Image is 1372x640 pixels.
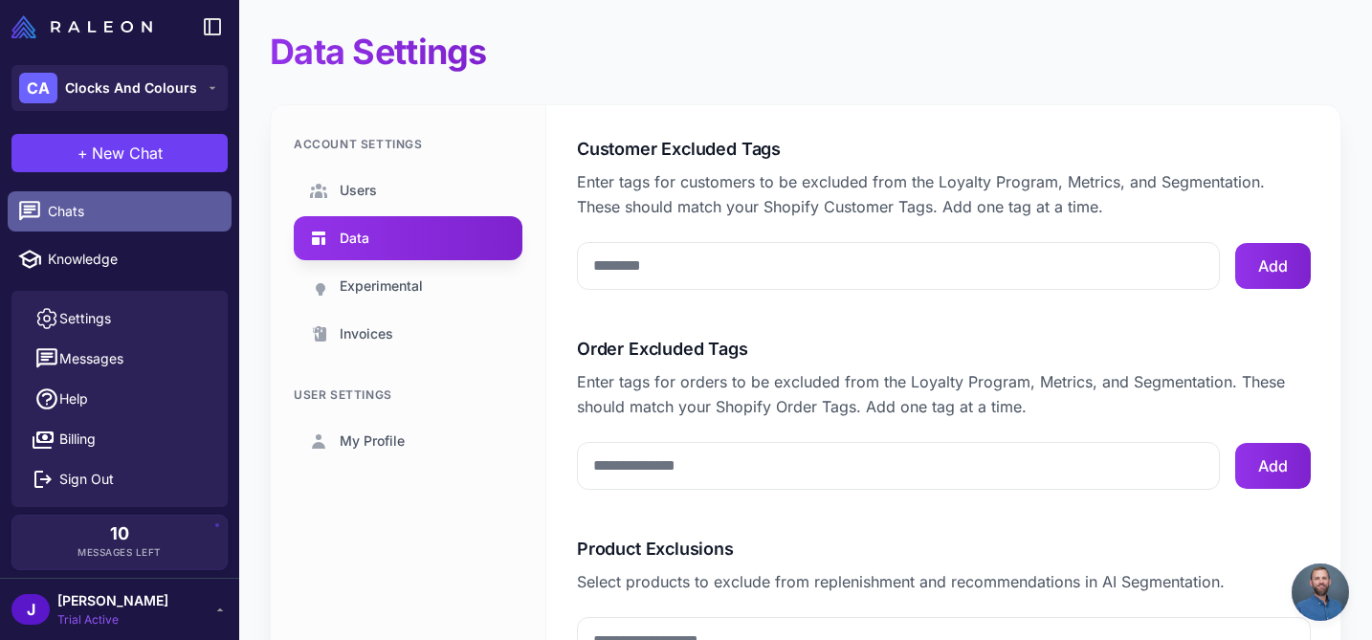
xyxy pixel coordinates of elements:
span: + [77,142,88,165]
button: CAClocks And Colours [11,65,228,111]
p: Enter tags for customers to be excluded from the Loyalty Program, Metrics, and Segmentation. Thes... [577,169,1311,219]
span: Invoices [340,323,393,344]
span: My Profile [340,430,405,452]
span: Help [59,388,88,409]
span: Knowledge [48,249,216,270]
span: Settings [59,308,111,329]
span: Data [340,228,369,249]
a: My Profile [294,419,522,463]
label: Order Excluded Tags [577,336,1311,362]
span: Messages Left [77,545,162,560]
a: Chats [8,191,232,232]
span: 10 [110,525,129,542]
button: Add [1235,243,1311,289]
a: Experimental [294,264,522,308]
span: Messages [59,348,123,369]
a: Email Design [8,287,232,327]
span: Users [340,180,377,201]
a: Help [19,379,220,419]
a: Raleon Logo [11,15,160,38]
span: [PERSON_NAME] [57,590,168,611]
div: CA [19,73,57,103]
h1: Data Settings [270,31,487,74]
span: Trial Active [57,611,168,629]
span: Experimental [340,276,423,297]
div: User Settings [294,386,522,404]
p: Enter tags for orders to be excluded from the Loyalty Program, Metrics, and Segmentation. These s... [577,369,1311,419]
span: Billing [59,429,96,450]
span: Clocks And Colours [65,77,197,99]
div: Account Settings [294,136,522,153]
div: Open chat [1292,563,1349,621]
div: J [11,594,50,625]
button: Messages [19,339,220,379]
span: Chats [48,201,216,222]
button: +New Chat [11,134,228,172]
a: Users [294,168,522,212]
img: Raleon Logo [11,15,152,38]
p: Select products to exclude from replenishment and recommendations in AI Segmentation. [577,569,1311,594]
button: Add [1235,443,1311,489]
button: Sign Out [19,459,220,499]
span: Sign Out [59,469,114,490]
a: Invoices [294,312,522,356]
label: Product Exclusions [577,536,1311,562]
a: Knowledge [8,239,232,279]
span: New Chat [92,142,163,165]
a: Data [294,216,522,260]
label: Customer Excluded Tags [577,136,1311,162]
